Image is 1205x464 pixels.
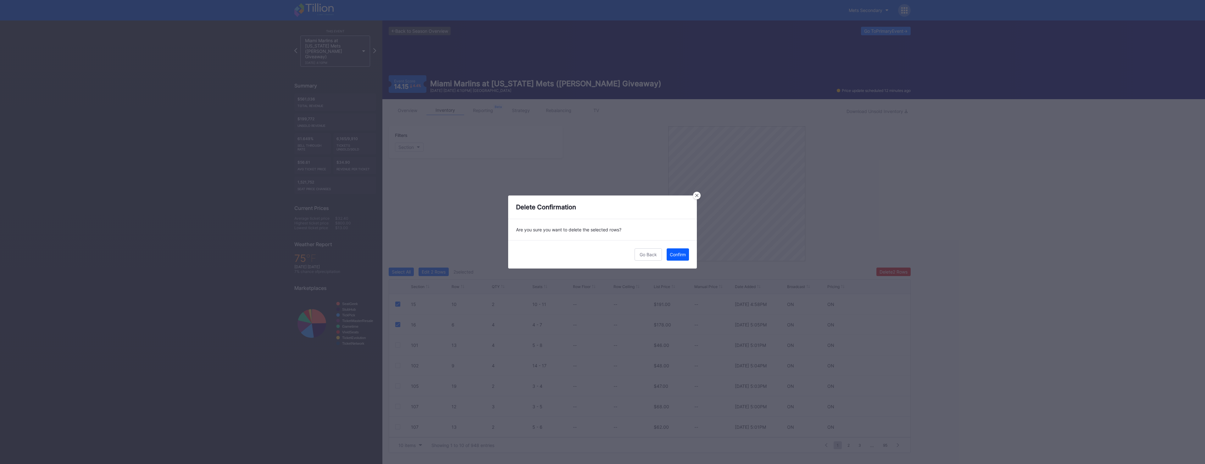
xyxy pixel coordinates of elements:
div: Are you sure you want to delete the selected rows? [508,219,697,240]
div: Go Back [640,252,657,257]
button: Go Back [635,248,662,261]
div: Confirm [670,252,686,257]
div: Delete Confirmation [508,195,697,219]
button: Confirm [667,248,689,261]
